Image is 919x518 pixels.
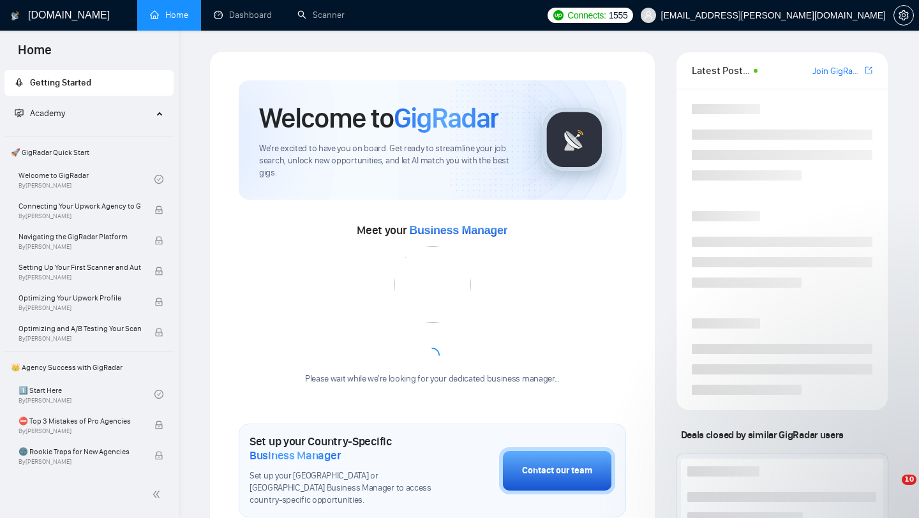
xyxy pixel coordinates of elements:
[297,373,567,385] div: Please wait while we're looking for your dedicated business manager...
[19,165,154,193] a: Welcome to GigRadarBy[PERSON_NAME]
[19,322,141,335] span: Optimizing and A/B Testing Your Scanner for Better Results
[692,63,750,78] span: Latest Posts from the GigRadar Community
[902,475,916,485] span: 10
[154,328,163,337] span: lock
[214,10,272,20] a: dashboardDashboard
[893,10,914,20] a: setting
[876,475,906,505] iframe: Intercom live chat
[19,458,141,466] span: By [PERSON_NAME]
[19,335,141,343] span: By [PERSON_NAME]
[865,64,872,77] a: export
[154,175,163,184] span: check-circle
[19,274,141,281] span: By [PERSON_NAME]
[499,447,615,494] button: Contact our team
[6,140,172,165] span: 🚀 GigRadar Quick Start
[30,77,91,88] span: Getting Started
[19,380,154,408] a: 1️⃣ Start HereBy[PERSON_NAME]
[297,10,345,20] a: searchScanner
[259,143,521,179] span: We're excited to have you on board. Get ready to streamline your job search, unlock new opportuni...
[394,101,498,135] span: GigRadar
[19,200,141,212] span: Connecting Your Upwork Agency to GigRadar
[15,108,65,119] span: Academy
[19,243,141,251] span: By [PERSON_NAME]
[15,108,24,117] span: fund-projection-screen
[19,212,141,220] span: By [PERSON_NAME]
[522,464,592,478] div: Contact our team
[11,6,20,26] img: logo
[154,451,163,460] span: lock
[409,224,507,237] span: Business Manager
[154,205,163,214] span: lock
[250,448,341,463] span: Business Manager
[567,8,606,22] span: Connects:
[250,470,435,507] span: Set up your [GEOGRAPHIC_DATA] or [GEOGRAPHIC_DATA] Business Manager to access country-specific op...
[894,10,913,20] span: setting
[19,427,141,435] span: By [PERSON_NAME]
[19,292,141,304] span: Optimizing Your Upwork Profile
[19,304,141,312] span: By [PERSON_NAME]
[19,445,141,458] span: 🌚 Rookie Traps for New Agencies
[6,355,172,380] span: 👑 Agency Success with GigRadar
[150,10,188,20] a: homeHome
[154,420,163,429] span: lock
[19,230,141,243] span: Navigating the GigRadar Platform
[15,78,24,87] span: rocket
[30,108,65,119] span: Academy
[19,415,141,427] span: ⛔ Top 3 Mistakes of Pro Agencies
[357,223,507,237] span: Meet your
[893,5,914,26] button: setting
[154,267,163,276] span: lock
[154,390,163,399] span: check-circle
[259,101,498,135] h1: Welcome to
[609,8,628,22] span: 1555
[553,10,564,20] img: upwork-logo.png
[394,246,471,323] img: error
[542,108,606,172] img: gigradar-logo.png
[8,41,62,68] span: Home
[152,488,165,501] span: double-left
[154,236,163,245] span: lock
[154,297,163,306] span: lock
[865,65,872,75] span: export
[812,64,862,78] a: Join GigRadar Slack Community
[19,261,141,274] span: Setting Up Your First Scanner and Auto-Bidder
[422,346,442,365] span: loading
[250,434,435,463] h1: Set up your Country-Specific
[644,11,653,20] span: user
[4,70,174,96] li: Getting Started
